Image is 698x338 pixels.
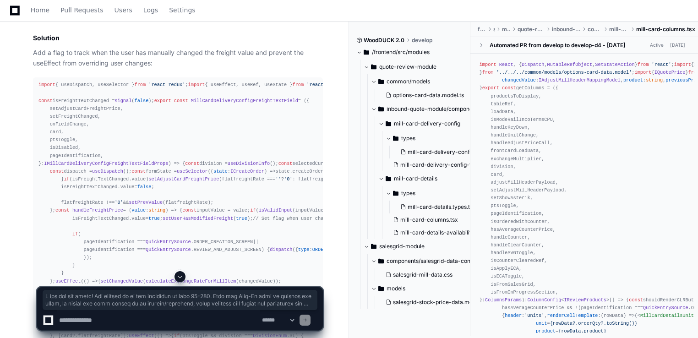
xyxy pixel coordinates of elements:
span: frontend [478,26,486,33]
span: isValidInput [259,207,293,213]
span: '' [276,176,281,182]
button: mill-card-columns.tsx [389,213,483,226]
span: : [131,207,165,213]
svg: Directory [386,173,391,184]
span: ORDER_FLAT_FREIGHT_RATE_MANUALLY_CHANGED [312,247,425,252]
span: value [120,184,135,190]
span: MutableRefObject [547,62,593,67]
svg: Directory [393,133,398,144]
span: components/salesgrid-data-container/salesgrid-mill-data [387,257,478,265]
span: if [64,176,69,182]
span: dispatch [270,247,292,252]
span: mill-card-columns.tsx [400,216,458,224]
p: Add a flag to track when the user has manually changed the freight value and prevent the useEffec... [33,48,323,69]
button: mill-card-details.types.ts [397,201,483,213]
span: value [131,216,146,221]
span: const [182,207,196,213]
span: mill-card-details [394,175,437,182]
span: import [188,82,205,87]
span: '0' [284,176,292,182]
span: modules [502,26,511,33]
span: useSelector [177,169,208,174]
span: setUserHasModifiedFreight [163,216,233,221]
span: quote-review-module [379,63,436,71]
span: src [493,26,495,33]
span: MillCardDeliveryConfigFreightTextField [191,98,298,104]
span: import [674,62,691,67]
span: setPrevValue [129,200,163,205]
button: mill-card-delivery-config [378,116,485,131]
span: '0' [115,200,123,205]
span: Settings [169,7,195,13]
span: ( ) => [211,169,276,174]
button: salesgrid-module [364,239,471,254]
span: 'react-redux' [148,82,185,87]
span: Pull Requests [60,7,103,13]
button: common/models [371,74,478,89]
span: createOrder [293,169,324,174]
div: Automated PR from develop to develop-d4 - [DATE] [490,42,625,49]
span: // Set flag when user changes freight [253,216,357,221]
span: Dispatch [522,62,544,67]
span: const [502,85,516,91]
svg: Directory [378,104,384,114]
span: mill-card-details [609,26,629,33]
span: 'react' [652,62,671,67]
button: inbound-quote-module/components [371,102,478,116]
span: setAdjustCardFreightPrice [148,176,219,182]
button: /frontend/src/modules [356,45,464,60]
button: components/salesgrid-data-container/salesgrid-mill-data [371,254,478,268]
button: types [386,131,493,146]
button: mill-card-delivery-config.types.ts [397,146,495,158]
span: const [38,98,53,104]
svg: Directory [364,47,369,58]
span: inbound-quote-module [552,26,580,33]
span: L ips dol sit ametc! Adi elitsed do ei tem incIdidun ut labo 95-280. Etdo mag Aliq-En admi ve qui... [45,293,315,307]
span: import [635,70,652,75]
h2: Solution [33,33,323,43]
button: salesgrid-mill-data.css [382,268,473,281]
span: mill-card-details.types.ts [408,203,473,211]
span: develop [412,37,432,44]
span: const [55,207,70,213]
svg: Directory [371,241,376,252]
span: ORDER_CREATION_SCREEN [194,239,253,245]
span: { setAdjustCardFreightPrice, setFreightChanged, onFieldChange, card, ptsToggle, isDisabled, pageI... [38,98,310,166]
span: IMillCardDeliveryConfigFreightTextFieldProps [44,161,168,166]
span: if [72,231,78,237]
span: IQuotePrice [654,70,686,75]
div: [DATE] [670,42,685,49]
span: from [638,62,649,67]
span: '../../../common/models/options-card-data.model' [496,70,632,75]
span: React [499,62,513,67]
span: const [50,169,64,174]
span: if [250,207,256,213]
span: useDivisionInfo [228,161,270,166]
span: from [293,82,304,87]
span: Home [31,7,49,13]
button: mill-card-details-availability.tsx [389,226,483,239]
span: value [131,207,146,213]
span: true [236,216,247,221]
button: options-card-data.model.ts [382,89,473,102]
span: const [185,161,199,166]
span: quote-review-module [518,26,545,33]
span: salesgrid-module [379,243,425,250]
svg: Directory [378,256,384,267]
span: QuickEntrySource [146,247,191,252]
svg: Directory [371,61,376,72]
span: components [588,26,601,33]
svg: Directory [378,76,384,87]
span: options-card-data.model.ts [393,92,464,99]
span: /frontend/src/modules [372,49,430,56]
span: state [213,169,228,174]
span: useDispatch [92,169,123,174]
span: inbound-quote-module/components [387,105,478,113]
span: export [154,98,171,104]
span: handleFreightPrice [72,207,123,213]
span: const [131,169,146,174]
span: string [646,77,663,83]
span: common/models [387,78,430,85]
span: export [482,85,499,91]
span: Users [115,7,132,13]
